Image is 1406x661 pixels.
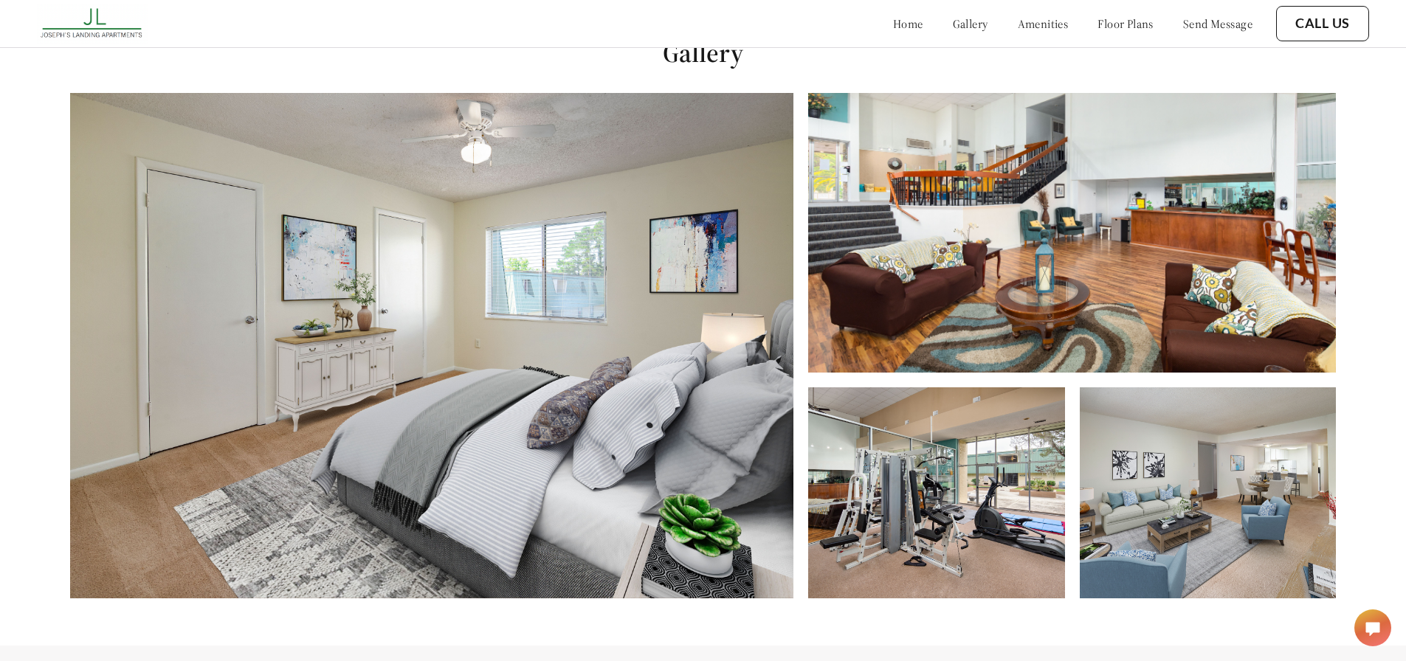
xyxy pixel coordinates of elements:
img: josephs_landing_logo.png [37,4,148,44]
a: amenities [1018,16,1069,31]
a: gallery [953,16,988,31]
button: Call Us [1276,6,1369,41]
a: send message [1183,16,1252,31]
img: Clubhouse [808,93,1335,373]
img: Furnished Bedroom [70,93,793,598]
a: home [893,16,923,31]
img: Furnished Interior [1080,387,1336,598]
img: Fitness Center [808,387,1064,598]
a: floor plans [1097,16,1154,31]
a: Call Us [1295,15,1350,32]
